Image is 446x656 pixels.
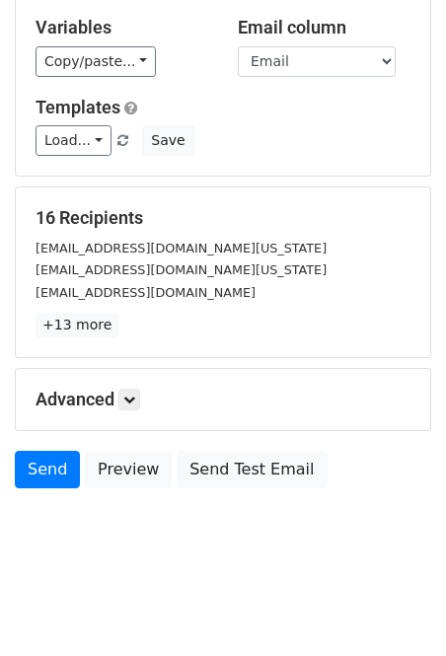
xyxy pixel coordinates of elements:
[36,389,410,410] h5: Advanced
[347,561,446,656] iframe: Chat Widget
[142,125,193,156] button: Save
[36,125,111,156] a: Load...
[36,97,120,117] a: Templates
[36,313,118,337] a: +13 more
[238,17,410,38] h5: Email column
[36,285,256,300] small: [EMAIL_ADDRESS][DOMAIN_NAME]
[36,262,327,277] small: [EMAIL_ADDRESS][DOMAIN_NAME][US_STATE]
[85,451,172,488] a: Preview
[177,451,327,488] a: Send Test Email
[36,241,327,255] small: [EMAIL_ADDRESS][DOMAIN_NAME][US_STATE]
[36,17,208,38] h5: Variables
[36,207,410,229] h5: 16 Recipients
[15,451,80,488] a: Send
[36,46,156,77] a: Copy/paste...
